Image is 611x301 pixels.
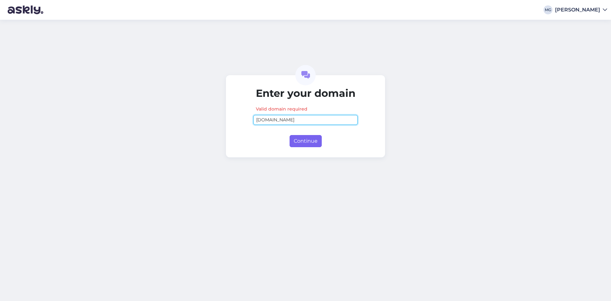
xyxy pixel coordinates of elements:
[290,135,322,147] button: Continue
[555,7,600,12] div: [PERSON_NAME]
[253,115,358,125] input: www.example.com
[544,5,552,14] div: MG
[256,106,307,112] span: Valid domain required
[253,87,358,99] h2: Enter your domain
[555,7,607,12] a: [PERSON_NAME]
